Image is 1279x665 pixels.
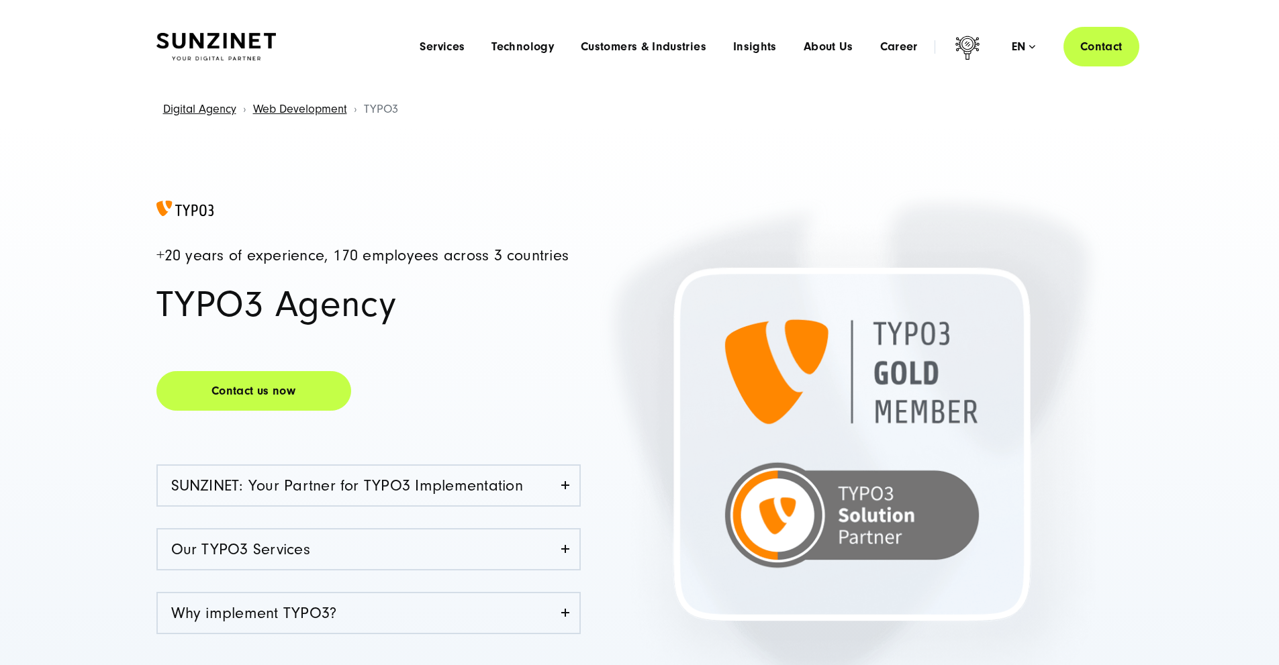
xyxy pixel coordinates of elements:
div: en [1012,40,1035,54]
img: TYPO3 Logo in orange und schwarz -TYPO3 Agentur für Entwicklung, Implementierung und Support [156,201,214,217]
a: Our TYPO3 Services [158,529,579,569]
a: Career [880,40,918,54]
span: TYPO3 [364,102,398,116]
a: Customers & Industries [581,40,706,54]
img: SUNZINET Full Service Digital Agentur [156,33,276,61]
a: SUNZINET: Your Partner for TYPO3 Implementation [158,466,579,505]
a: Technology [491,40,554,54]
a: Digital Agency [163,102,236,116]
a: Services [420,40,465,54]
a: Contact [1063,27,1139,66]
a: Contact us now [156,371,351,411]
h1: TYPO3 Agency [156,286,581,323]
a: Why implement TYPO3? [158,593,579,633]
a: About Us [804,40,853,54]
a: Insights [733,40,777,54]
a: Web Development [253,102,347,116]
h4: +20 years of experience, 170 employees across 3 countries [156,248,581,264]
